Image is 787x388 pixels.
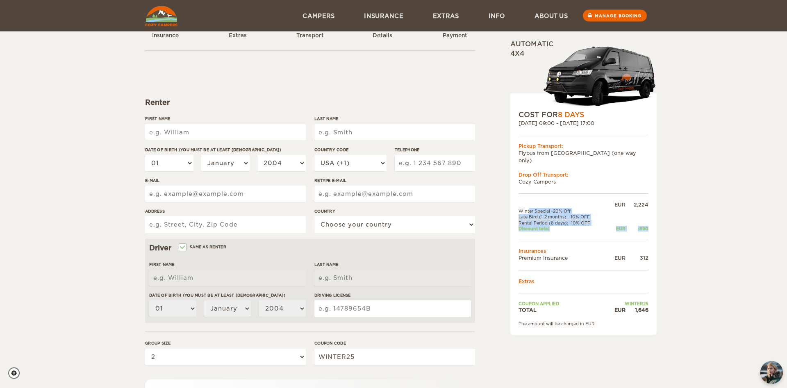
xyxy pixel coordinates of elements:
label: E-mail [145,177,306,184]
label: Last Name [314,116,475,122]
div: 2,224 [626,201,648,208]
div: EUR [607,201,626,208]
label: Telephone [395,147,475,153]
td: WINTER25 [607,301,648,306]
div: EUR [607,226,626,231]
input: e.g. Smith [314,124,475,141]
label: Country [314,208,475,214]
div: Pickup Transport: [519,143,648,150]
input: e.g. Smith [314,270,471,286]
div: EUR [607,254,626,261]
label: Coupon code [314,340,475,346]
div: Extras [215,32,260,40]
div: COST FOR [519,110,648,120]
label: Driving License [314,292,471,298]
div: Drop Off Transport: [519,171,648,178]
td: Insurances [519,247,648,254]
div: Insurance [143,32,188,40]
input: e.g. example@example.com [314,186,475,202]
label: Group size [145,340,306,346]
label: Date of birth (You must be at least [DEMOGRAPHIC_DATA]) [149,292,306,298]
input: e.g. 1 234 567 890 [395,155,475,171]
input: e.g. example@example.com [145,186,306,202]
input: e.g. William [149,270,306,286]
div: Renter [145,98,475,107]
label: Retype E-mail [314,177,475,184]
td: Coupon applied [519,301,607,306]
div: The amount will be charged in EUR [519,321,648,327]
div: Driver [149,243,471,253]
input: e.g. Street, City, Zip Code [145,216,306,233]
td: Cozy Campers [519,178,648,185]
td: Flybus from [GEOGRAPHIC_DATA] (one way only) [519,150,648,163]
a: Cookie settings [8,368,25,379]
div: Payment [432,32,478,40]
div: Details [360,32,405,40]
img: Freyja at Cozy Campers [760,361,783,384]
span: 8 Days [558,111,584,119]
label: Address [145,208,306,214]
div: Transport [288,32,333,40]
input: Same as renter [180,245,185,251]
button: chat-button [760,361,783,384]
div: 312 [626,254,648,261]
td: Winter Special -20% Off [519,208,607,214]
label: Same as renter [180,243,226,251]
div: [DATE] 09:00 - [DATE] 17:00 [519,120,648,127]
label: Date of birth (You must be at least [DEMOGRAPHIC_DATA]) [145,147,306,153]
label: Country Code [314,147,387,153]
img: Cozy Campers [145,6,177,27]
td: TOTAL [519,306,607,313]
div: EUR [607,306,626,313]
div: -890 [626,226,648,231]
input: e.g. 14789654B [314,300,471,317]
label: First Name [149,261,306,268]
div: Automatic 4x4 [510,40,657,110]
a: Manage booking [583,10,647,22]
td: Rental Period (8 days): -10% OFF [519,220,607,226]
img: stor-langur-4.png [543,42,657,110]
td: Late Bird (1-2 months): -10% OFF [519,214,607,220]
td: Premium Insurance [519,254,607,261]
label: First Name [145,116,306,122]
td: Discount total [519,226,607,231]
input: e.g. William [145,124,306,141]
div: 1,646 [626,306,648,313]
td: Extras [519,278,648,285]
label: Last Name [314,261,471,268]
